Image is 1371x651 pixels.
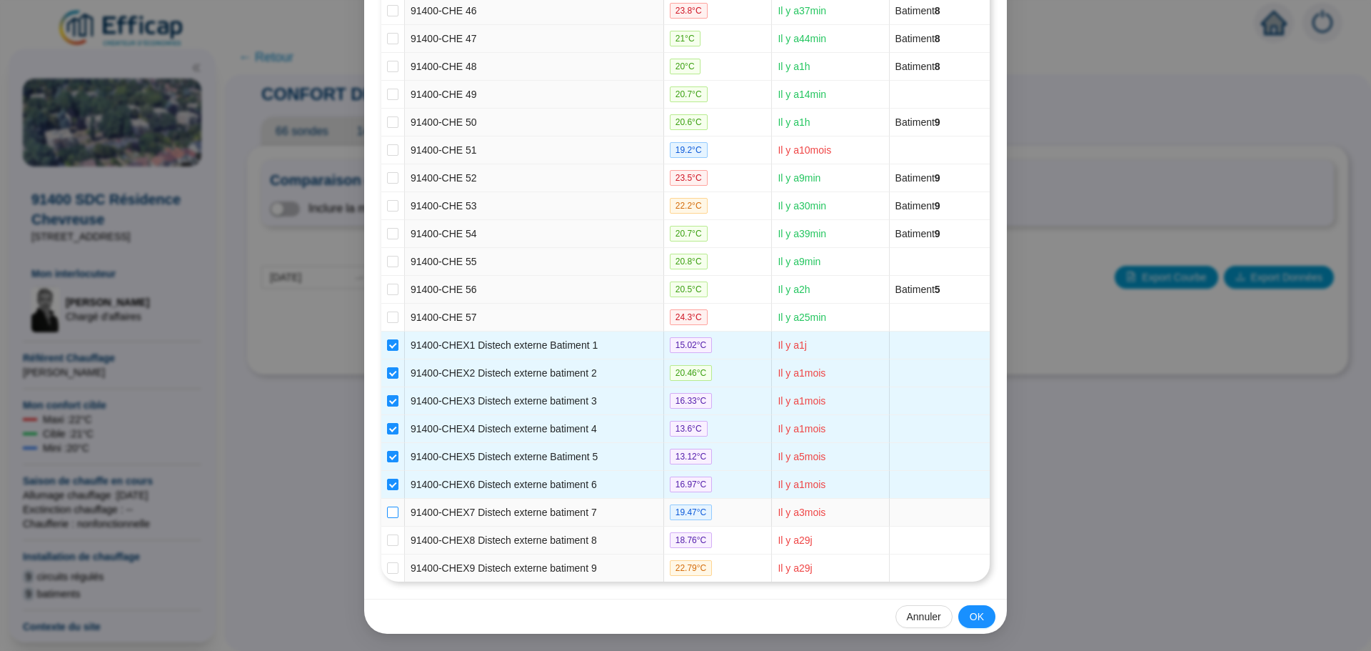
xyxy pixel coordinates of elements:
[405,192,664,220] td: 91400-CHE 53
[895,172,940,184] span: Batiment
[405,304,664,332] td: 91400-CHE 57
[670,421,708,437] span: 13.6 °C
[958,605,995,628] button: OK
[670,31,700,46] span: 21 °C
[935,200,940,212] span: 9
[405,527,664,555] td: 91400-CHEX8 Distech externe batiment 8
[670,170,708,186] span: 23.5 °C
[778,144,831,156] span: Il y a 10 mois
[778,507,825,518] span: Il y a 3 mois
[895,228,940,239] span: Batiment
[670,365,713,381] span: 20.46 °C
[778,116,810,128] span: Il y a 1 h
[895,284,940,295] span: Batiment
[895,5,940,16] span: Batiment
[670,142,708,158] span: 19.2 °C
[778,339,807,351] span: Il y a 1 j
[895,605,953,628] button: Annuler
[895,200,940,212] span: Batiment
[405,53,664,81] td: 91400-CHE 48
[778,423,825,434] span: Il y a 1 mois
[670,226,708,242] span: 20.7 °C
[405,109,664,136] td: 91400-CHE 50
[970,610,984,625] span: OK
[405,387,664,415] td: 91400-CHEX3 Distech externe batiment 3
[670,532,713,548] span: 18.76 °C
[405,136,664,164] td: 91400-CHE 51
[778,172,820,184] span: Il y a 9 min
[907,610,941,625] span: Annuler
[405,471,664,499] td: 91400-CHEX6 Distech externe batiment 6
[405,164,664,192] td: 91400-CHE 52
[935,33,940,44] span: 8
[670,59,700,74] span: 20 °C
[670,393,713,409] span: 16.33 °C
[405,555,664,582] td: 91400-CHEX9 Distech externe batiment 9
[670,3,708,19] span: 23.8 °C
[778,33,826,44] span: Il y a 44 min
[405,220,664,248] td: 91400-CHE 54
[405,359,664,387] td: 91400-CHEX2 Distech externe batiment 2
[670,114,708,130] span: 20.6 °C
[778,89,826,100] span: Il y a 14 min
[895,116,940,128] span: Batiment
[935,284,940,295] span: 5
[405,248,664,276] td: 91400-CHE 55
[895,33,940,44] span: Batiment
[778,312,826,323] span: Il y a 25 min
[895,61,940,72] span: Batiment
[935,228,940,239] span: 9
[670,86,708,102] span: 20.7 °C
[778,535,812,546] span: Il y a 29 j
[405,499,664,527] td: 91400-CHEX7 Distech externe batiment 7
[670,282,708,297] span: 20.5 °C
[778,367,825,379] span: Il y a 1 mois
[778,284,810,295] span: Il y a 2 h
[778,395,825,407] span: Il y a 1 mois
[670,254,708,269] span: 20.8 °C
[405,25,664,53] td: 91400-CHE 47
[778,5,826,16] span: Il y a 37 min
[670,477,713,492] span: 16.97 °C
[935,5,940,16] span: 8
[935,116,940,128] span: 9
[778,200,826,212] span: Il y a 30 min
[405,415,664,443] td: 91400-CHEX4 Distech externe batiment 4
[670,449,713,464] span: 13.12 °C
[935,172,940,184] span: 9
[405,332,664,359] td: 91400-CHEX1 Distech externe Batiment 1
[778,61,810,72] span: Il y a 1 h
[778,562,812,574] span: Il y a 29 j
[405,443,664,471] td: 91400-CHEX5 Distech externe Batiment 5
[670,337,713,353] span: 15.02 °C
[670,309,708,325] span: 24.3 °C
[405,276,664,304] td: 91400-CHE 56
[778,451,825,462] span: Il y a 5 mois
[778,479,825,490] span: Il y a 1 mois
[778,228,826,239] span: Il y a 39 min
[670,505,713,520] span: 19.47 °C
[670,198,708,214] span: 22.2 °C
[670,560,713,576] span: 22.79 °C
[405,81,664,109] td: 91400-CHE 49
[778,256,820,267] span: Il y a 9 min
[935,61,940,72] span: 8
